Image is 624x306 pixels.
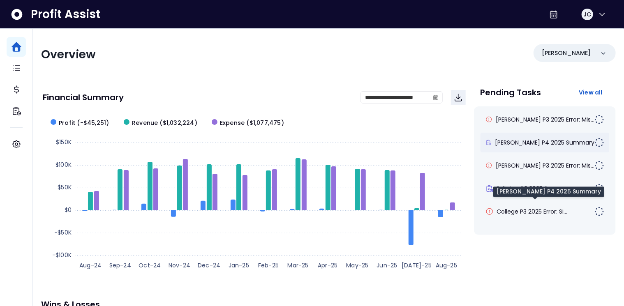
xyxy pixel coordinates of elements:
text: Feb-25 [258,261,279,269]
text: $150K [56,138,72,146]
span: Overview [41,46,96,62]
span: Expense ($1,077,475) [220,119,284,127]
text: Oct-24 [139,261,161,269]
span: College P3 2025 Error: Si... [497,207,568,216]
text: -$50K [54,228,72,237]
text: $0 [65,206,72,214]
text: $100K [55,161,72,169]
text: Sep-24 [109,261,131,269]
text: Mar-25 [288,261,309,269]
text: Aug-25 [436,261,457,269]
img: Not yet Started [594,207,604,216]
p: Pending Tasks [481,88,541,97]
span: [PERSON_NAME] P3 2025 Error: Mis... [496,115,594,124]
span: [PERSON_NAME] P3 2025 Error: Mis... [496,161,594,170]
img: Not yet Started [594,184,604,193]
span: Profit Assist [31,7,100,22]
text: Jun-25 [377,261,398,269]
button: View all [572,85,609,100]
span: Revenue ($1,032,224) [132,119,197,127]
span: Profit (-$45,251) [59,119,109,127]
text: Aug-24 [79,261,102,269]
text: -$100K [52,251,72,259]
img: Not yet Started [594,115,604,124]
img: Not yet Started [594,138,604,147]
span: [PERSON_NAME] P4 2025 Summary [495,138,594,147]
span: JC [583,10,591,18]
p: Financial Summary [43,93,124,101]
text: Apr-25 [318,261,337,269]
span: View all [579,88,603,97]
text: Dec-24 [198,261,220,269]
img: Not yet Started [594,161,604,170]
text: May-25 [346,261,368,269]
text: $50K [58,183,72,191]
text: Jan-25 [229,261,249,269]
p: [PERSON_NAME] [542,49,591,58]
span: Eglinton P2 2025 Summary [497,184,573,193]
svg: calendar [433,94,439,100]
text: [DATE]-25 [402,261,432,269]
text: Nov-24 [169,261,190,269]
button: Download [451,90,466,105]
